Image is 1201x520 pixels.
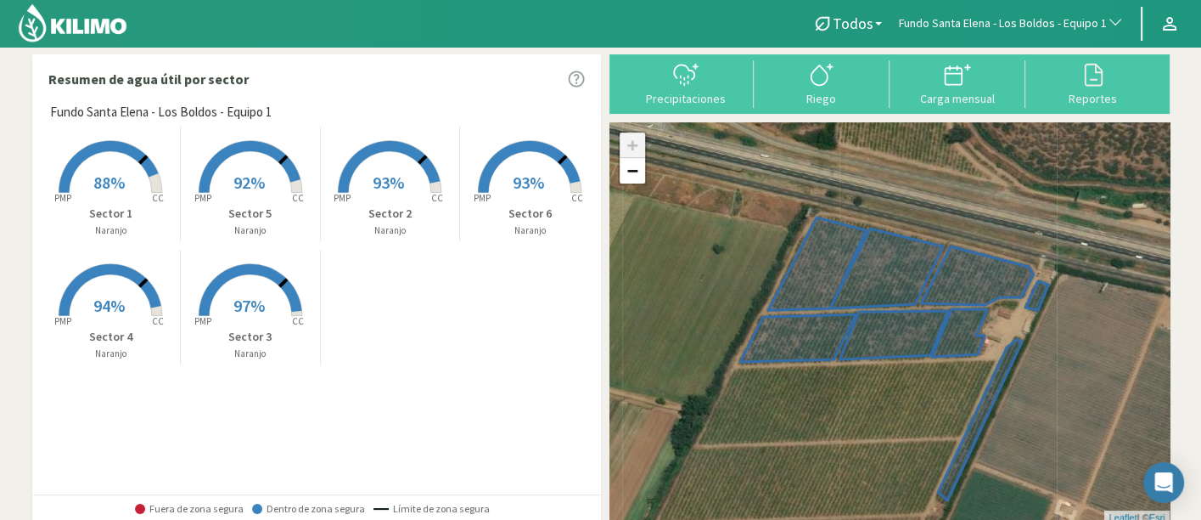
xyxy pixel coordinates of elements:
span: 97% [233,295,265,316]
button: Riego [754,60,890,105]
p: Sector 2 [321,205,460,223]
tspan: PMP [474,192,491,204]
p: Sector 6 [460,205,600,223]
tspan: CC [153,315,165,327]
span: Fundo Santa Elena - Los Boldos - Equipo 1 [50,103,272,122]
tspan: CC [292,192,304,204]
span: Todos [833,14,873,32]
tspan: CC [153,192,165,204]
p: Naranjo [321,223,460,238]
p: Naranjo [42,223,181,238]
img: Kilimo [17,3,128,43]
p: Naranjo [181,347,320,361]
div: Riego [759,93,884,105]
tspan: CC [432,192,444,204]
tspan: PMP [54,315,71,327]
tspan: PMP [334,192,351,204]
div: Carga mensual [895,93,1020,105]
a: Zoom out [620,158,645,184]
button: Carga mensual [890,60,1025,105]
p: Sector 4 [42,328,181,346]
p: Sector 3 [181,328,320,346]
p: Sector 1 [42,205,181,223]
p: Naranjo [181,223,320,238]
button: Fundo Santa Elena - Los Boldos - Equipo 1 [890,5,1132,42]
span: Límite de zona segura [373,503,490,515]
span: 92% [233,172,265,193]
tspan: PMP [194,192,211,204]
tspan: PMP [194,315,211,327]
span: 94% [93,295,125,316]
div: Precipitaciones [623,93,749,105]
tspan: PMP [54,192,71,204]
span: 88% [93,172,125,193]
a: Zoom in [620,133,645,158]
p: Sector 5 [181,205,320,223]
span: Dentro de zona segura [252,503,365,515]
p: Naranjo [460,223,600,238]
p: Resumen de agua útil por sector [48,69,249,89]
p: Naranjo [42,347,181,361]
div: Reportes [1030,93,1156,105]
span: Fundo Santa Elena - Los Boldos - Equipo 1 [899,15,1107,32]
button: Reportes [1025,60,1161,105]
span: 93% [373,172,404,193]
button: Precipitaciones [618,60,754,105]
div: Open Intercom Messenger [1143,462,1184,503]
tspan: CC [292,315,304,327]
span: 93% [513,172,544,193]
span: Fuera de zona segura [135,503,244,515]
tspan: CC [572,192,584,204]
